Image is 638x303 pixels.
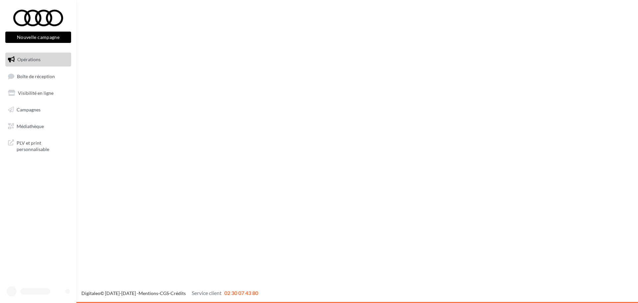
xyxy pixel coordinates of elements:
span: Service client [192,290,222,296]
span: PLV et print personnalisable [17,138,68,153]
span: Visibilité en ligne [18,90,53,96]
span: 02 30 07 43 80 [224,290,258,296]
a: Opérations [4,53,72,67]
a: Médiathèque [4,119,72,133]
a: Mentions [139,290,158,296]
a: Digitaleo [81,290,100,296]
span: Opérations [17,57,41,62]
span: © [DATE]-[DATE] - - - [81,290,258,296]
button: Nouvelle campagne [5,32,71,43]
a: Campagnes [4,103,72,117]
a: PLV et print personnalisable [4,136,72,155]
span: Campagnes [17,107,41,112]
a: Crédits [170,290,186,296]
a: Visibilité en ligne [4,86,72,100]
span: Boîte de réception [17,73,55,79]
a: Boîte de réception [4,69,72,83]
a: CGS [160,290,169,296]
span: Médiathèque [17,123,44,129]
